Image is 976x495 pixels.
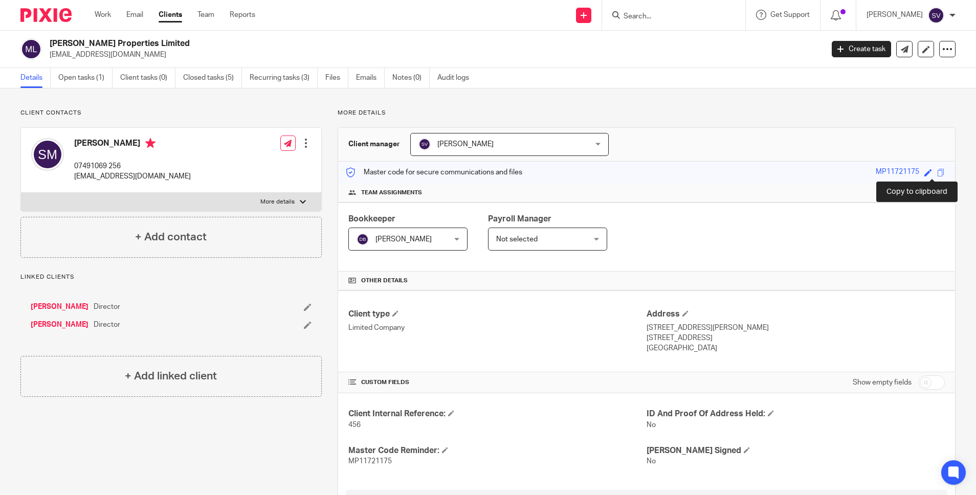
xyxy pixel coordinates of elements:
img: svg%3E [31,138,64,171]
div: MP11721175 [876,167,919,178]
a: [PERSON_NAME] [31,320,88,330]
h4: [PERSON_NAME] Signed [647,445,945,456]
p: [STREET_ADDRESS] [647,333,945,343]
p: [PERSON_NAME] [867,10,923,20]
h4: + Add linked client [125,368,217,384]
p: 07491069 256 [74,161,191,171]
h4: [PERSON_NAME] [74,138,191,151]
img: svg%3E [928,7,944,24]
a: Reports [230,10,255,20]
span: [PERSON_NAME] [375,236,432,243]
span: Director [94,320,120,330]
label: Show empty fields [853,377,912,388]
a: Team [197,10,214,20]
a: Email [126,10,143,20]
h4: Master Code Reminder: [348,445,647,456]
span: Bookkeeper [348,215,395,223]
span: Team assignments [361,189,422,197]
span: Not selected [496,236,538,243]
a: Create task [832,41,891,57]
p: Client contacts [20,109,322,117]
span: Director [94,302,120,312]
p: [EMAIL_ADDRESS][DOMAIN_NAME] [50,50,816,60]
i: Primary [145,138,156,148]
img: svg%3E [357,233,369,245]
a: Details [20,68,51,88]
a: Files [325,68,348,88]
h4: ID And Proof Of Address Held: [647,409,945,419]
span: 456 [348,421,361,429]
h4: CUSTOM FIELDS [348,378,647,387]
h3: Client manager [348,139,400,149]
img: Pixie [20,8,72,22]
p: More details [338,109,956,117]
span: No [647,458,656,465]
img: svg%3E [20,38,42,60]
span: Payroll Manager [488,215,551,223]
p: [STREET_ADDRESS][PERSON_NAME] [647,323,945,333]
span: [PERSON_NAME] [437,141,494,148]
h4: Client Internal Reference: [348,409,647,419]
a: [PERSON_NAME] [31,302,88,312]
p: [EMAIL_ADDRESS][DOMAIN_NAME] [74,171,191,182]
span: No [647,421,656,429]
p: [GEOGRAPHIC_DATA] [647,343,945,353]
p: Master code for secure communications and files [346,167,522,177]
span: MP11721175 [348,458,392,465]
a: Client tasks (0) [120,68,175,88]
a: Work [95,10,111,20]
a: Clients [159,10,182,20]
img: svg%3E [418,138,431,150]
a: Closed tasks (5) [183,68,242,88]
h4: Address [647,309,945,320]
span: Other details [361,277,408,285]
h2: [PERSON_NAME] Properties Limited [50,38,663,49]
a: Audit logs [437,68,477,88]
span: Get Support [770,11,810,18]
p: Limited Company [348,323,647,333]
h4: Client type [348,309,647,320]
a: Emails [356,68,385,88]
h4: + Add contact [135,229,207,245]
input: Search [623,12,715,21]
p: Linked clients [20,273,322,281]
a: Notes (0) [392,68,430,88]
a: Open tasks (1) [58,68,113,88]
a: Recurring tasks (3) [250,68,318,88]
p: More details [260,198,295,206]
